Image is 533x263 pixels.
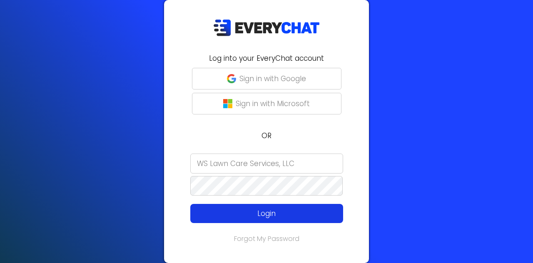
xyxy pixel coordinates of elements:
button: Sign in with Microsoft [192,93,341,114]
h2: Log into your EveryChat account [169,53,364,64]
a: Forgot My Password [234,234,299,243]
input: Email [190,154,343,174]
button: Sign in with Google [192,68,341,89]
p: Sign in with Microsoft [236,98,310,109]
p: Sign in with Google [239,73,306,84]
p: Login [206,208,328,219]
img: microsoft-logo.png [223,99,232,108]
img: google-g.png [227,74,236,83]
img: EveryChat_logo_dark.png [213,19,320,36]
p: OR [169,130,364,141]
button: Login [190,204,343,223]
